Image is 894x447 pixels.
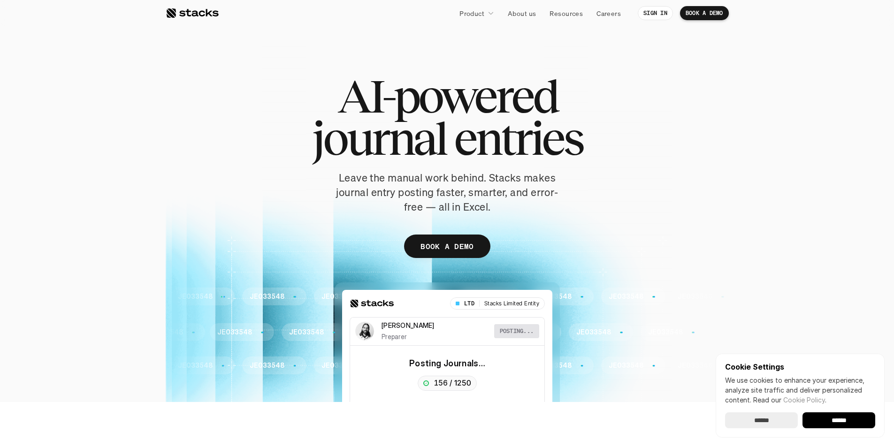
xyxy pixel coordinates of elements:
[591,5,627,22] a: Careers
[337,75,557,117] span: AI-powered
[508,8,536,18] p: About us
[550,8,583,18] p: Resources
[725,375,875,405] p: We use cookies to enhance your experience, analyze site traffic and deliver personalized content.
[537,293,572,301] p: JE033548
[250,362,284,370] p: JE033548
[609,362,643,370] p: JE033548
[250,293,284,301] p: JE033548
[321,293,356,301] p: JE033548
[420,240,474,253] p: BOOK A DEMO
[330,171,565,214] p: Leave the manual work behind. Stacks makes journal entry posting faster, smarter, and error-free ...
[454,117,582,159] span: entries
[678,293,712,301] p: JE033548
[404,235,490,258] a: BOOK A DEMO
[537,362,572,370] p: JE033548
[725,363,875,371] p: Cookie Settings
[678,362,712,370] p: JE033548
[312,117,446,159] span: journal
[648,328,683,336] p: JE033548
[178,293,213,301] p: JE033548
[393,293,428,301] p: JE033548
[178,362,213,370] p: JE033548
[753,396,826,404] span: Read our .
[321,362,356,370] p: JE033548
[596,8,621,18] p: Careers
[717,328,752,336] p: JE033548
[638,6,673,20] a: SIGN IN
[686,10,723,16] p: BOOK A DEMO
[609,293,643,301] p: JE033548
[504,328,539,336] p: JE033548
[576,328,611,336] p: JE033548
[217,328,252,336] p: JE033548
[502,5,542,22] a: About us
[680,6,729,20] a: BOOK A DEMO
[643,10,667,16] p: SIGN IN
[465,293,500,301] p: JE033548
[393,362,428,370] p: JE033548
[148,328,183,336] p: JE033548
[465,362,500,370] p: JE033548
[361,328,396,336] p: JE033548
[289,328,324,336] p: JE033548
[544,5,588,22] a: Resources
[783,396,825,404] a: Cookie Policy
[433,328,467,336] p: JE033548
[459,8,484,18] p: Product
